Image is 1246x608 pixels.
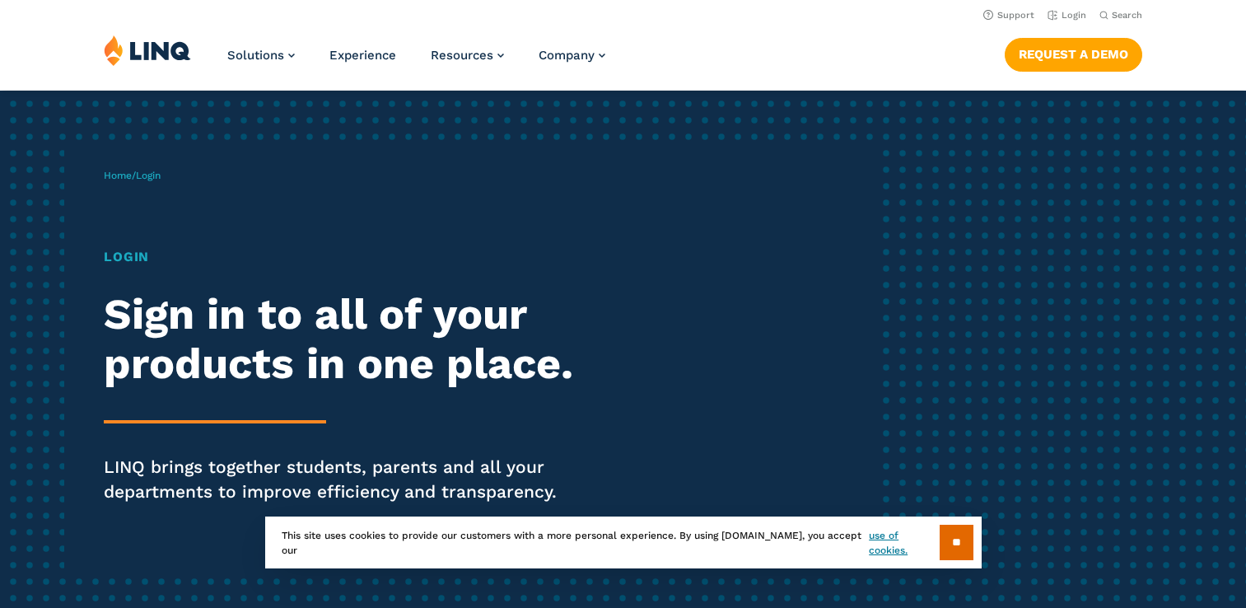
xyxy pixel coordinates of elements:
a: Company [539,48,605,63]
span: Solutions [227,48,284,63]
a: Login [1048,10,1086,21]
a: use of cookies. [869,528,939,558]
img: LINQ | K‑12 Software [104,35,191,66]
a: Support [983,10,1034,21]
span: Resources [431,48,493,63]
span: Company [539,48,595,63]
span: / [104,170,161,181]
div: This site uses cookies to provide our customers with a more personal experience. By using [DOMAIN... [265,517,982,568]
a: Request a Demo [1005,38,1142,71]
button: Open Search Bar [1099,9,1142,21]
span: Search [1112,10,1142,21]
a: Solutions [227,48,295,63]
p: LINQ brings together students, parents and all your departments to improve efficiency and transpa... [104,455,584,504]
h1: Login [104,247,584,267]
h2: Sign in to all of your products in one place. [104,290,584,389]
a: Resources [431,48,504,63]
nav: Button Navigation [1005,35,1142,71]
span: Login [136,170,161,181]
a: Experience [329,48,396,63]
a: Home [104,170,132,181]
nav: Primary Navigation [227,35,605,89]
